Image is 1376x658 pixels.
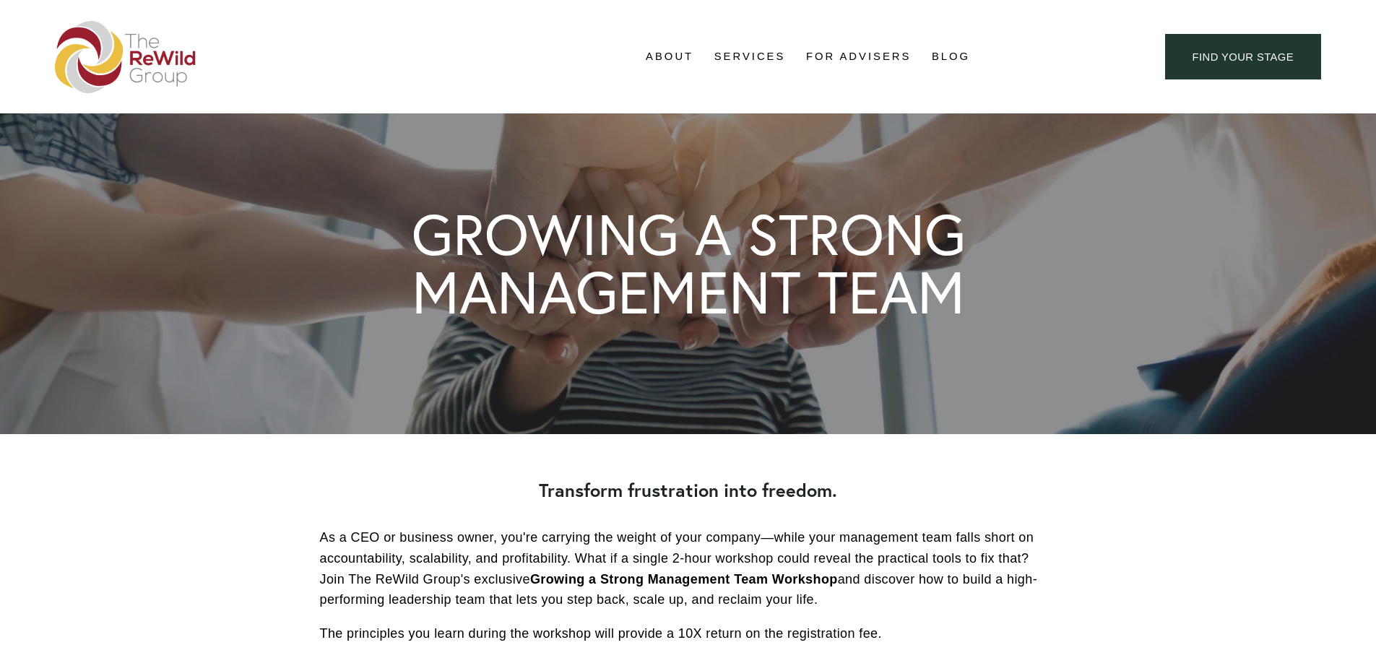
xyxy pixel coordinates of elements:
[539,478,837,502] strong: Transform frustration into freedom.
[530,572,838,586] strong: Growing a Strong Management Team Workshop
[932,46,970,68] a: Blog
[320,527,1057,610] p: As a CEO or business owner, you're carrying the weight of your company—while your management team...
[55,21,196,93] img: The ReWild Group
[714,47,786,66] span: Services
[412,263,965,321] h1: MANAGEMENT TEAM
[646,46,693,68] a: folder dropdown
[806,46,911,68] a: For Advisers
[714,46,786,68] a: folder dropdown
[320,623,1057,644] p: The principles you learn during the workshop will provide a 10X return on the registration fee.
[412,206,966,263] h1: GROWING A STRONG
[646,47,693,66] span: About
[1165,34,1321,79] a: find your stage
